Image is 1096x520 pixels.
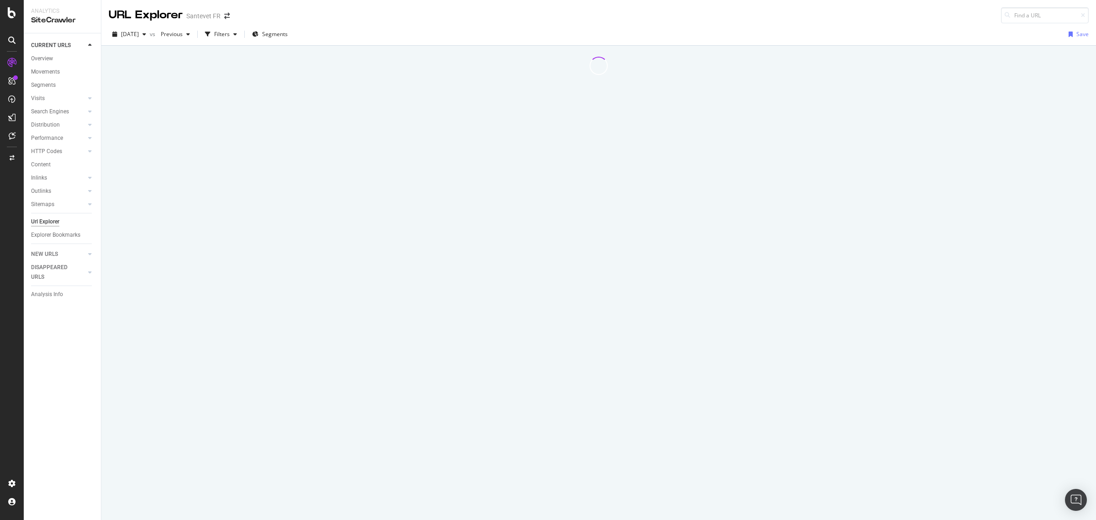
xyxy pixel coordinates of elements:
a: Distribution [31,120,85,130]
div: Inlinks [31,173,47,183]
div: arrow-right-arrow-left [224,13,230,19]
div: Movements [31,67,60,77]
div: Content [31,160,51,170]
a: Movements [31,67,95,77]
button: [DATE] [109,27,150,42]
div: Outlinks [31,186,51,196]
a: Outlinks [31,186,85,196]
a: Sitemaps [31,200,85,209]
div: Sitemaps [31,200,54,209]
div: URL Explorer [109,7,183,23]
div: Filters [214,30,230,38]
span: Previous [157,30,183,38]
a: Visits [31,94,85,103]
button: Save [1065,27,1089,42]
div: Analysis Info [31,290,63,299]
div: Open Intercom Messenger [1065,489,1087,511]
button: Segments [248,27,291,42]
span: 2025 Aug. 24th [121,30,139,38]
div: Overview [31,54,53,64]
a: Url Explorer [31,217,95,227]
div: Performance [31,133,63,143]
div: Save [1076,30,1089,38]
a: Explorer Bookmarks [31,230,95,240]
div: DISAPPEARED URLS [31,263,77,282]
div: NEW URLS [31,249,58,259]
div: Visits [31,94,45,103]
div: Distribution [31,120,60,130]
button: Previous [157,27,194,42]
a: Performance [31,133,85,143]
a: NEW URLS [31,249,85,259]
div: Url Explorer [31,217,59,227]
a: Inlinks [31,173,85,183]
div: Segments [31,80,56,90]
div: Search Engines [31,107,69,117]
div: Santevet FR [186,11,221,21]
a: Overview [31,54,95,64]
span: Segments [262,30,288,38]
div: HTTP Codes [31,147,62,156]
a: Segments [31,80,95,90]
a: Search Engines [31,107,85,117]
a: CURRENT URLS [31,41,85,50]
button: Filters [201,27,241,42]
a: DISAPPEARED URLS [31,263,85,282]
div: Analytics [31,7,94,15]
div: SiteCrawler [31,15,94,26]
div: Explorer Bookmarks [31,230,80,240]
input: Find a URL [1001,7,1089,23]
a: HTTP Codes [31,147,85,156]
span: vs [150,30,157,38]
a: Content [31,160,95,170]
a: Analysis Info [31,290,95,299]
div: CURRENT URLS [31,41,71,50]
